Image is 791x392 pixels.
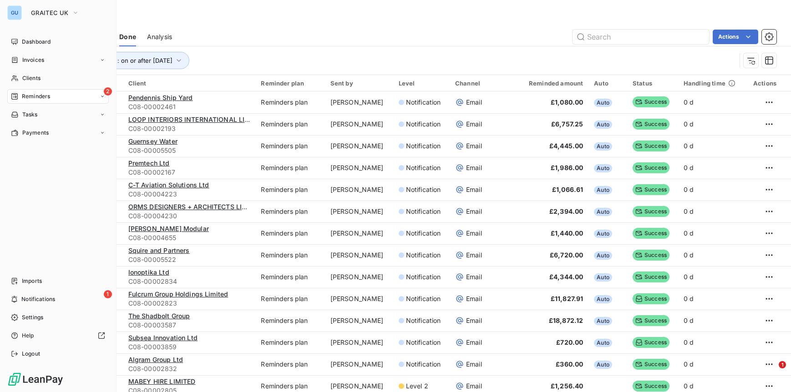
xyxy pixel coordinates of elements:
[325,288,393,310] td: [PERSON_NAME]
[128,321,250,330] span: C08-00003587
[22,350,40,358] span: Logout
[128,342,250,352] span: C08-00003859
[325,310,393,332] td: [PERSON_NAME]
[633,80,673,87] div: Status
[556,360,583,368] span: £360.00
[633,337,669,348] span: Success
[399,80,444,87] div: Level
[31,9,68,16] span: GRAITEC UK
[406,251,441,260] span: Notification
[594,186,612,194] span: Auto
[255,91,325,113] td: Reminders plan
[128,94,193,101] span: Pendennis Ship Yard
[22,277,42,285] span: Imports
[128,299,250,308] span: C08-00002823
[255,332,325,353] td: Reminders plan
[128,124,250,133] span: C08-00002193
[549,273,583,281] span: £4,344.00
[406,185,441,194] span: Notification
[325,179,393,201] td: [PERSON_NAME]
[466,272,482,281] span: Email
[594,99,612,107] span: Auto
[406,141,441,151] span: Notification
[633,293,669,304] span: Success
[7,5,22,20] div: GU
[406,360,441,369] span: Notification
[325,244,393,266] td: [PERSON_NAME]
[325,157,393,179] td: [PERSON_NAME]
[119,32,136,41] span: Done
[406,338,441,347] span: Notification
[594,273,612,281] span: Auto
[21,295,55,303] span: Notifications
[128,181,209,189] span: C-T Aviation Solutions Ltd
[678,135,745,157] td: 0 d
[678,222,745,244] td: 0 d
[779,361,786,368] span: 1
[65,52,189,69] button: Sending Date : on or after [DATE]
[466,207,482,216] span: Email
[325,91,393,113] td: [PERSON_NAME]
[255,135,325,157] td: Reminders plan
[128,277,250,286] span: C08-00002834
[678,157,745,179] td: 0 d
[330,80,388,87] div: Sent by
[406,272,441,281] span: Notification
[128,146,250,155] span: C08-00005505
[255,288,325,310] td: Reminders plan
[594,251,612,260] span: Auto
[128,190,250,199] span: C08-00004223
[128,102,250,111] span: C08-00002461
[633,250,669,261] span: Success
[455,80,502,87] div: Channel
[594,230,612,238] span: Auto
[128,268,169,276] span: Ionoptika Ltd
[325,266,393,288] td: [PERSON_NAME]
[128,80,147,87] span: Client
[128,334,198,342] span: Subsea Innovation Ltd
[128,137,177,145] span: Guernsey Water
[406,120,441,129] span: Notification
[678,113,745,135] td: 0 d
[633,315,669,326] span: Success
[678,179,745,201] td: 0 d
[684,80,725,87] span: Handling time
[406,316,441,325] span: Notification
[466,98,482,107] span: Email
[551,295,583,302] span: £11,827.91
[678,353,745,375] td: 0 d
[713,30,758,44] button: Actions
[594,361,612,369] span: Auto
[466,185,482,194] span: Email
[78,57,172,64] span: Sending Date : on or after [DATE]
[594,208,612,216] span: Auto
[633,271,669,282] span: Success
[406,163,441,172] span: Notification
[255,310,325,332] td: Reminders plan
[22,38,51,46] span: Dashboard
[255,201,325,222] td: Reminders plan
[633,184,669,195] span: Success
[551,120,583,128] span: £6,757.25
[633,228,669,239] span: Success
[594,317,612,325] span: Auto
[556,338,583,346] span: £720.00
[325,201,393,222] td: [PERSON_NAME]
[513,80,583,87] div: Reminded amount
[22,56,44,64] span: Invoices
[633,96,669,107] span: Success
[128,246,190,254] span: Squire and Partners
[128,203,262,211] span: ORMS DESIGNERS + ARCHITECTS LIMITED
[551,98,583,106] span: £1,080.00
[552,186,583,193] span: £1,066.61
[255,353,325,375] td: Reminders plan
[128,290,228,298] span: Fulcrum Group Holdings Limited
[104,290,112,298] span: 1
[678,332,745,353] td: 0 d
[678,266,745,288] td: 0 d
[128,312,190,320] span: The Shadbolt Group
[594,295,612,303] span: Auto
[594,80,622,87] div: Auto
[22,92,50,101] span: Reminders
[750,80,776,87] div: Actions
